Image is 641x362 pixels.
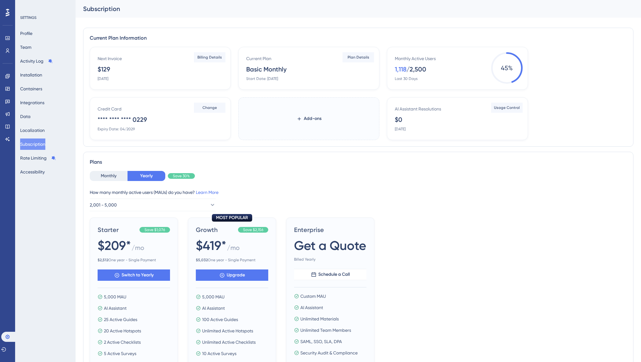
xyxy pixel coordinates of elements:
div: Last 30 Days [395,76,417,81]
button: Accessibility [20,166,45,178]
div: Monthly Active Users [395,55,436,62]
span: 5 Active Surveys [104,350,136,357]
span: $209* [98,237,131,254]
span: $419* [196,237,226,254]
div: Credit Card [98,105,122,113]
div: $129 [98,65,110,74]
div: Subscription [83,4,618,13]
span: Unlimited Team Members [300,326,351,334]
div: Current Plan Information [90,34,627,42]
button: Add-ons [297,113,321,124]
span: Save $2,156 [243,227,263,232]
button: Installation [20,69,42,81]
span: / mo [132,243,144,255]
span: Enterprise [294,225,366,234]
button: Usage Control [491,103,523,113]
button: Localization [20,125,45,136]
span: 5,000 MAU [104,293,126,301]
div: AI Assistant Resolutions [395,105,441,113]
span: Security Audit & Compliance [300,349,358,357]
button: Team [20,42,31,53]
button: Integrations [20,97,44,108]
span: Get a Quote [294,237,366,254]
button: Upgrade [196,269,268,281]
span: Save 30% [173,173,190,178]
span: Save $1,076 [145,227,165,232]
span: Add-ons [304,115,321,122]
div: [DATE] [395,127,406,132]
button: Subscription [20,139,45,150]
span: Schedule a Call [318,271,350,278]
span: Upgrade [227,271,245,279]
button: Yearly [128,171,165,181]
span: 100 Active Guides [202,316,238,323]
b: $ 5,032 [196,258,208,262]
div: Next Invoice [98,55,122,62]
button: Data [20,111,31,122]
span: Billing Details [197,55,222,60]
b: $ 2,512 [98,258,108,262]
span: Starter [98,225,137,234]
div: [DATE] [98,76,108,81]
span: Change [202,105,217,110]
span: 20 Active Hotspots [104,327,141,335]
div: 1,118 [395,65,406,74]
span: Unlimited Active Checklists [202,338,256,346]
span: Custom MAU [300,292,326,300]
button: Profile [20,28,32,39]
div: Start Date: [DATE] [246,76,278,81]
button: Rate Limiting [20,152,56,164]
div: $0 [395,115,402,124]
button: Plan Details [343,52,374,62]
span: / mo [227,243,240,255]
div: Current Plan [246,55,271,62]
button: Change [194,103,225,113]
span: One year - Single Payment [196,257,268,263]
button: 2,001 - 5,000 [90,199,216,211]
div: How many monthly active users (MAUs) do you have? [90,189,627,196]
iframe: UserGuiding AI Assistant Launcher [615,337,633,356]
button: Monthly [90,171,128,181]
a: Learn More [196,190,218,195]
span: Unlimited Materials [300,315,339,323]
span: AI Assistant [300,304,323,311]
span: Usage Control [494,105,520,110]
span: 10 Active Surveys [202,350,236,357]
span: Billed Yearly [294,257,366,262]
button: Containers [20,83,42,94]
span: 5,000 MAU [202,293,224,301]
button: Switch to Yearly [98,269,170,281]
button: Schedule a Call [294,269,366,280]
button: Activity Log [20,55,53,67]
span: One year - Single Payment [98,257,170,263]
span: Growth [196,225,235,234]
span: 2,001 - 5,000 [90,201,117,209]
span: 25 Active Guides [104,316,137,323]
div: / 2,500 [406,65,426,74]
span: SAML, SSO, SLA, DPA [300,338,342,345]
span: Plan Details [348,55,369,60]
div: Expiry Date: 04/2029 [98,127,135,132]
div: Plans [90,158,627,166]
span: Unlimited Active Hotspots [202,327,253,335]
span: AI Assistant [202,304,225,312]
div: MOST POPULAR [212,214,252,222]
span: Switch to Yearly [122,271,154,279]
span: 2 Active Checklists [104,338,141,346]
span: AI Assistant [104,304,127,312]
div: Basic Monthly [246,65,286,74]
span: 45 % [491,52,523,84]
button: Billing Details [194,52,225,62]
div: SETTINGS [20,15,71,20]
